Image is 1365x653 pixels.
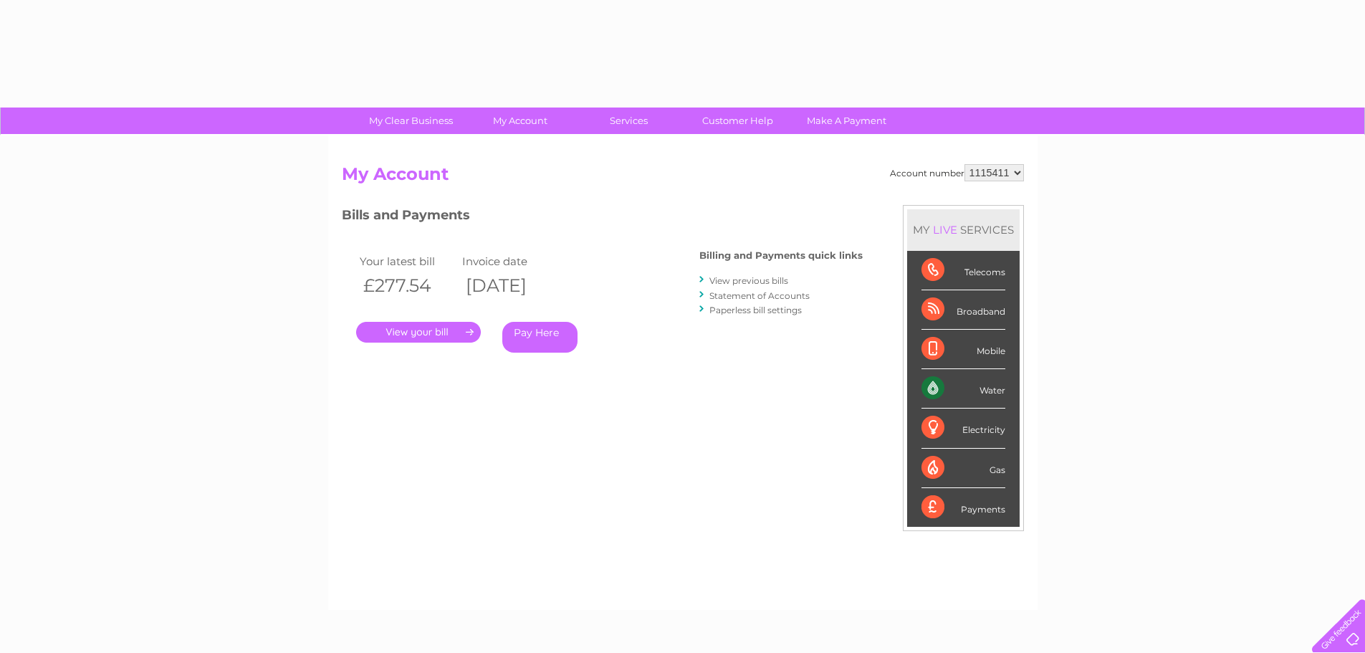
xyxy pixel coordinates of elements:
h4: Billing and Payments quick links [699,250,863,261]
div: Account number [890,164,1024,181]
a: Pay Here [502,322,578,353]
a: View previous bills [709,275,788,286]
a: My Account [461,108,579,134]
div: LIVE [930,223,960,237]
div: Broadband [921,290,1005,330]
th: [DATE] [459,271,562,300]
div: MY SERVICES [907,209,1020,250]
td: Your latest bill [356,252,459,271]
th: £277.54 [356,271,459,300]
div: Payments [921,488,1005,527]
a: My Clear Business [352,108,470,134]
h3: Bills and Payments [342,205,863,230]
a: Customer Help [679,108,797,134]
h2: My Account [342,164,1024,191]
div: Telecoms [921,251,1005,290]
a: Statement of Accounts [709,290,810,301]
a: Make A Payment [787,108,906,134]
td: Invoice date [459,252,562,271]
a: . [356,322,481,343]
div: Mobile [921,330,1005,369]
div: Gas [921,449,1005,488]
a: Services [570,108,688,134]
div: Electricity [921,409,1005,448]
a: Paperless bill settings [709,305,802,315]
div: Water [921,369,1005,409]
